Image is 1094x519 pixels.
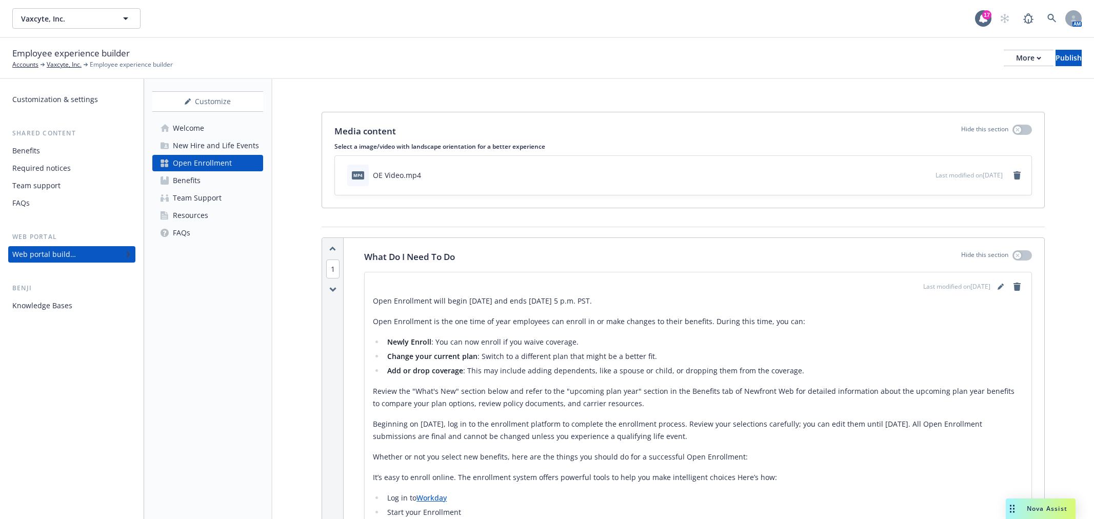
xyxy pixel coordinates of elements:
[1004,50,1053,66] button: More
[8,246,135,263] a: Web portal builder
[173,155,232,171] div: Open Enrollment
[373,418,1023,443] p: Beginning on [DATE], log in to the enrollment platform to complete the enrollment process. Review...
[152,155,263,171] a: Open Enrollment
[373,170,421,181] div: OE Video.mp4
[384,350,1023,363] li: : Switch to a different plan that might be a better fit.
[384,365,1023,377] li: : This may include adding dependents, like a spouse or child, or dropping them from the coverage.
[384,506,1023,518] li: Start your Enrollment
[384,336,1023,348] li: : You can now enroll if you waive coverage.
[384,492,1023,504] li: Log in to ​
[12,8,141,29] button: Vaxcyte, Inc.
[8,160,135,176] a: Required notices
[373,471,1023,484] p: It’s easy to enroll online. The enrollment system offers powerful tools to help you make intellig...
[152,137,263,154] a: New Hire and Life Events
[1018,8,1039,29] a: Report a Bug
[152,225,263,241] a: FAQs
[47,60,82,69] a: Vaxcyte, Inc.
[8,143,135,159] a: Benefits
[1027,504,1067,513] span: Nova Assist
[936,171,1003,179] span: Last modified on [DATE]
[334,125,396,138] p: Media content
[152,92,263,111] div: Customize
[1006,498,1019,519] div: Drag to move
[326,264,340,274] button: 1
[12,60,38,69] a: Accounts
[152,190,263,206] a: Team Support
[8,177,135,194] a: Team support
[1016,50,1041,66] div: More
[923,282,990,291] span: Last modified on [DATE]
[90,60,173,69] span: Employee experience builder
[152,172,263,189] a: Benefits
[8,232,135,242] div: Web portal
[12,246,76,263] div: Web portal builder
[922,170,931,181] button: preview file
[12,160,71,176] div: Required notices
[373,385,1023,410] p: Review the "What's New" section below and refer to the "upcoming plan year" section in the Benefi...
[1011,169,1023,182] a: remove
[416,493,447,503] a: Workday
[1011,281,1023,293] a: remove
[173,120,204,136] div: Welcome
[12,195,30,211] div: FAQs
[334,142,1032,151] p: Select a image/video with landscape orientation for a better experience
[961,250,1008,264] p: Hide this section
[173,225,190,241] div: FAQs
[387,351,478,361] strong: Change your current plan
[994,8,1015,29] a: Start snowing
[12,297,72,314] div: Knowledge Bases
[12,143,40,159] div: Benefits
[152,207,263,224] a: Resources
[173,190,222,206] div: Team Support
[326,259,340,278] span: 1
[906,170,914,181] button: download file
[21,13,110,24] span: Vaxcyte, Inc.
[373,295,1023,307] p: Open Enrollment will begin [DATE] and ends [DATE] 5 p.m. PST.
[373,451,1023,463] p: Whether or not you select new benefits, here are the things you should do for a successful Open E...
[12,91,98,108] div: Customization & settings
[994,281,1007,293] a: editPencil
[373,315,1023,328] p: Open Enrollment is the one time of year employees can enroll in or make changes to their benefits...
[352,171,364,179] span: mp4
[961,125,1008,138] p: Hide this section
[152,91,263,112] button: Customize
[387,337,431,347] strong: Newly Enroll
[173,137,259,154] div: New Hire and Life Events
[982,10,991,19] div: 17
[8,128,135,138] div: Shared content
[1042,8,1062,29] a: Search
[152,120,263,136] a: Welcome
[1006,498,1076,519] button: Nova Assist
[8,195,135,211] a: FAQs
[364,250,455,264] p: What Do I Need To Do
[1056,50,1082,66] button: Publish
[173,207,208,224] div: Resources
[12,47,130,60] span: Employee experience builder
[8,91,135,108] a: Customization & settings
[8,283,135,293] div: Benji
[173,172,201,189] div: Benefits
[12,177,61,194] div: Team support
[387,366,463,375] strong: Add or drop coverage
[8,297,135,314] a: Knowledge Bases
